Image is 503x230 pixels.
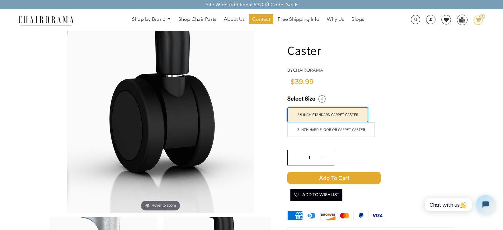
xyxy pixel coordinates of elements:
span: Why Us [327,16,344,23]
a: Contact [249,14,273,24]
img: WhatsApp_Image_2024-07-12_at_16.23.01.webp [457,15,467,24]
a: Why Us [324,14,347,24]
button: Add To Wishlist [290,189,342,201]
h4: by [287,68,454,73]
input: + [316,150,331,165]
span: Free Shipping Info [278,16,319,23]
a: 2 [469,16,483,25]
nav: DesktopNavigation [104,14,392,26]
span: About Us [224,16,245,23]
a: Shop by Brand [129,15,174,24]
img: chairorama [15,15,77,26]
label: 3-inch Hard Floor or Carpet Caster [287,122,375,137]
label: 2.5-inch Standard Carpet Caster [287,107,368,122]
a: About Us [221,14,248,24]
iframe: Tidio Chat [418,190,500,219]
span: $39.99 [290,78,314,86]
a: Caster - chairoramaHover to zoom [67,116,254,123]
span: Add To Wishlist [294,189,339,201]
a: chairorama [293,67,323,73]
a: Free Shipping Info [275,14,322,24]
span: Shop Chair Parts [178,16,216,23]
span: Blogs [351,16,364,23]
span: Add to Cart [287,172,381,184]
a: Blogs [348,14,367,24]
span: Contact [252,16,270,23]
a: Shop Chair Parts [175,14,219,24]
div: 2 [479,14,485,19]
img: Caster - chairorama [67,27,254,213]
i: Select a Size [318,95,326,102]
input: - [288,150,303,165]
h1: Caster [287,42,454,58]
button: Add to Cart [287,172,454,184]
span: Select Size [287,95,315,102]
